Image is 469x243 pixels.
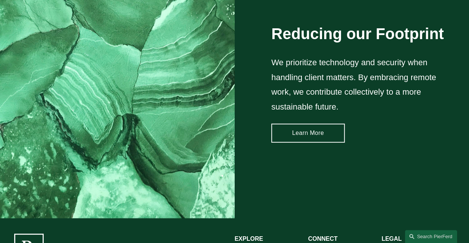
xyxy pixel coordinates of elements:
[271,124,345,143] a: Learn More
[235,236,263,242] strong: EXPLORE
[271,25,455,43] h2: Reducing our Footprint
[381,236,401,242] strong: LEGAL
[271,55,455,114] p: We prioritize technology and security when handling client matters. By embracing remote work, we ...
[405,230,457,243] a: Search this site
[308,236,337,242] strong: CONNECT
